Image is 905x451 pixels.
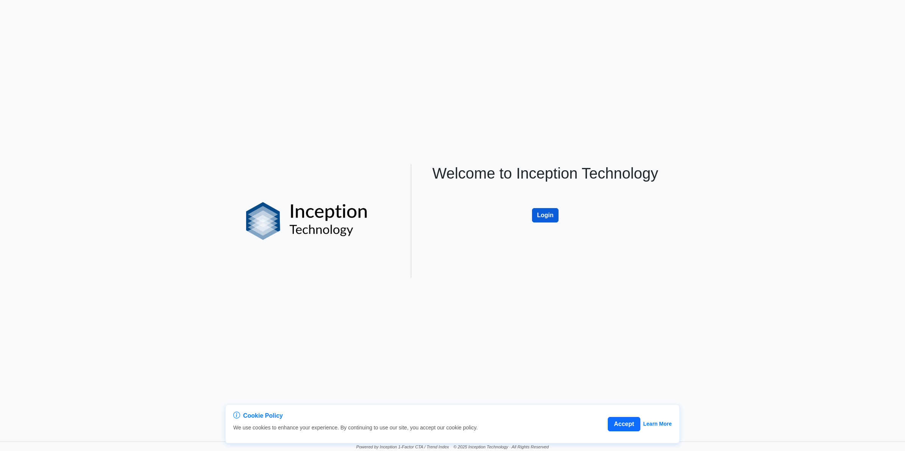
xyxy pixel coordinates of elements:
[608,417,640,431] button: Accept
[233,424,477,432] p: We use cookies to enhance your experience. By continuing to use our site, you accept our cookie p...
[532,208,559,222] button: Login
[532,200,559,207] a: Login
[246,202,368,240] img: logo%20black.png
[243,411,283,420] span: Cookie Policy
[425,164,666,182] h1: Welcome to Inception Technology
[643,420,672,428] a: Learn More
